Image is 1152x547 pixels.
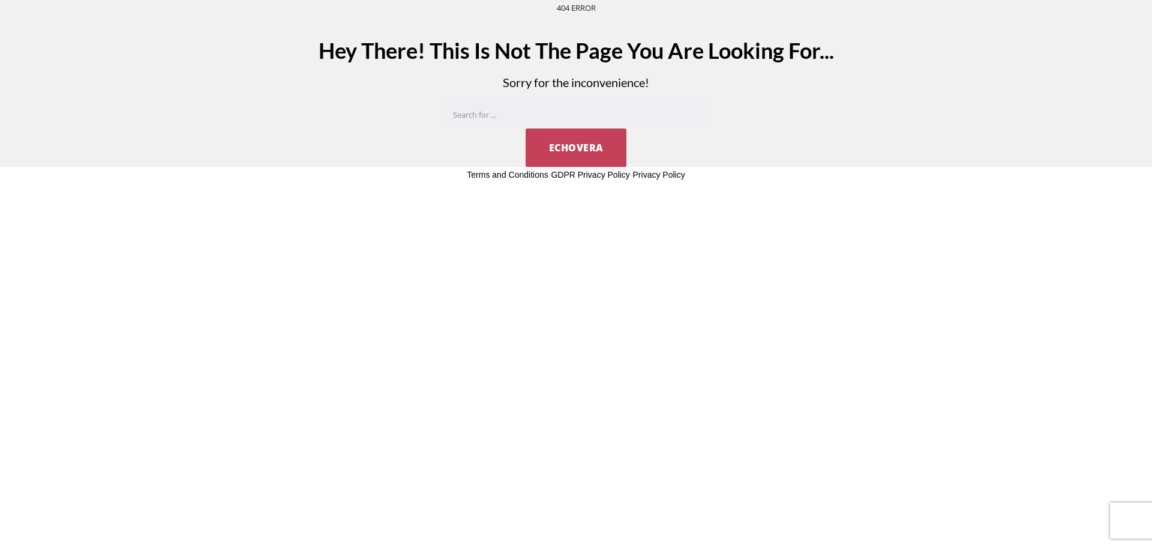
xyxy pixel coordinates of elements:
[557,2,596,13] small: 404 ERROR
[225,37,927,64] h2: Hey There! This Is Not The Page You Are Looking For...
[549,141,604,154] span: EchoVera
[447,101,705,128] input: Search for ...
[633,170,685,180] a: Privacy Policy
[630,170,633,180] span: -
[551,170,629,180] a: GDPR Privacy Policy
[526,128,626,167] a: EchoVera
[225,75,927,89] p: Sorry for the inconvenience!
[548,170,551,180] span: -
[467,170,548,180] a: Terms and Conditions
